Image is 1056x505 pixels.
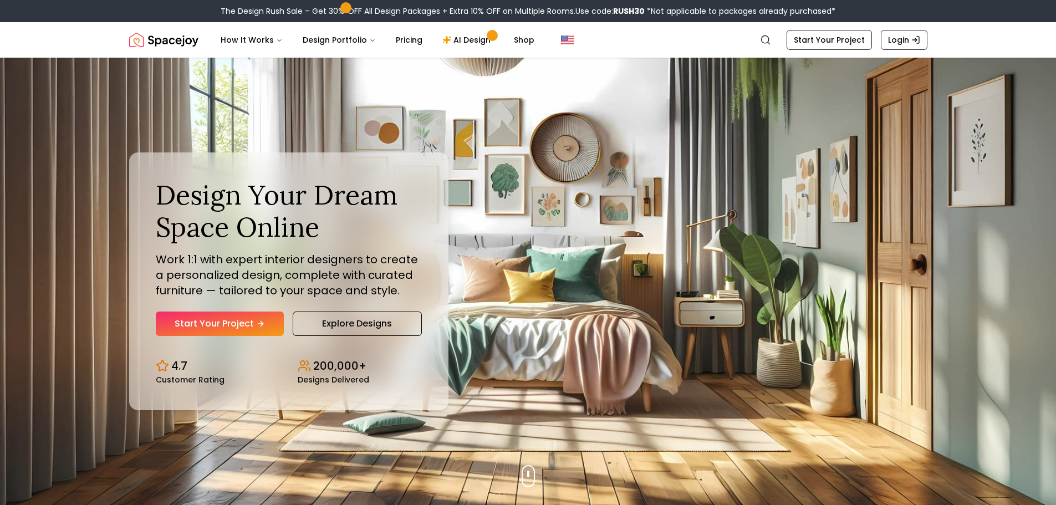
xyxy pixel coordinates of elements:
[212,29,543,51] nav: Main
[156,312,284,336] a: Start Your Project
[129,29,198,51] a: Spacejoy
[129,22,927,58] nav: Global
[613,6,645,17] b: RUSH30
[212,29,292,51] button: How It Works
[575,6,645,17] span: Use code:
[221,6,835,17] div: The Design Rush Sale – Get 30% OFF All Design Packages + Extra 10% OFF on Multiple Rooms.
[156,349,422,384] div: Design stats
[156,376,225,384] small: Customer Rating
[387,29,431,51] a: Pricing
[156,252,422,298] p: Work 1:1 with expert interior designers to create a personalized design, complete with curated fu...
[171,358,187,374] p: 4.7
[313,358,366,374] p: 200,000+
[129,29,198,51] img: Spacejoy Logo
[156,179,422,243] h1: Design Your Dream Space Online
[298,376,369,384] small: Designs Delivered
[881,30,927,50] a: Login
[787,30,872,50] a: Start Your Project
[561,33,574,47] img: United States
[433,29,503,51] a: AI Design
[505,29,543,51] a: Shop
[293,312,422,336] a: Explore Designs
[645,6,835,17] span: *Not applicable to packages already purchased*
[294,29,385,51] button: Design Portfolio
